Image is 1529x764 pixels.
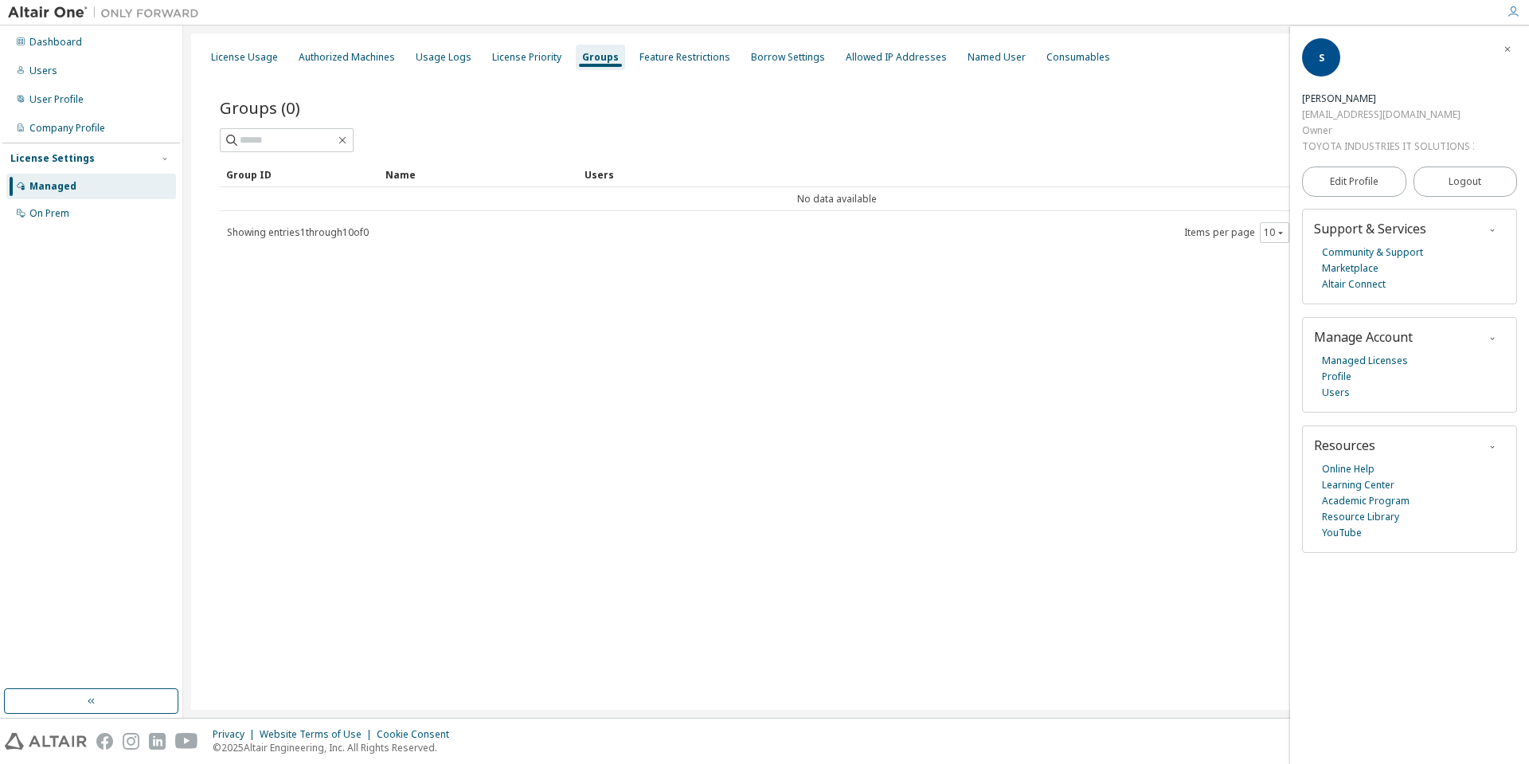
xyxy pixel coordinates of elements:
a: Edit Profile [1302,167,1406,197]
span: Logout [1449,174,1481,190]
img: youtube.svg [175,733,198,750]
span: Edit Profile [1330,175,1378,188]
span: Manage Account [1314,328,1413,346]
a: Marketplace [1322,261,1378,276]
p: © 2025 Altair Engineering, Inc. All Rights Reserved. [213,741,459,754]
a: Academic Program [1322,493,1410,509]
a: YouTube [1322,525,1362,541]
a: Resource Library [1322,509,1399,525]
img: altair_logo.svg [5,733,87,750]
button: Logout [1414,167,1518,197]
img: instagram.svg [123,733,139,750]
div: Group ID [226,162,373,187]
a: Managed Licenses [1322,353,1408,369]
img: Altair One [8,5,207,21]
span: Items per page [1184,222,1289,243]
a: Learning Center [1322,477,1394,493]
span: Support & Services [1314,220,1426,237]
div: Groups [582,51,619,64]
span: Showing entries 1 through 10 of 0 [227,225,369,239]
div: Cookie Consent [377,728,459,741]
div: On Prem [29,207,69,220]
div: Borrow Settings [751,51,825,64]
div: Dashboard [29,36,82,49]
img: facebook.svg [96,733,113,750]
div: TOYOTA INDUSTRIES IT SOLUTIONS Inc [1302,139,1474,155]
div: Managed [29,180,76,193]
div: Company Profile [29,122,105,135]
div: Name [385,162,572,187]
td: No data available [220,187,1454,211]
a: Profile [1322,369,1351,385]
span: Groups (0) [220,96,300,119]
span: Resources [1314,437,1375,454]
div: License Usage [211,51,278,64]
span: S [1319,51,1324,65]
div: User Profile [29,93,84,106]
div: Website Terms of Use [260,728,377,741]
div: Consumables [1046,51,1110,64]
div: License Priority [492,51,561,64]
div: Shinji Kosaka [1302,91,1474,107]
a: Online Help [1322,461,1375,477]
div: Owner [1302,123,1474,139]
div: Allowed IP Addresses [846,51,947,64]
div: Usage Logs [416,51,471,64]
div: [EMAIL_ADDRESS][DOMAIN_NAME] [1302,107,1474,123]
a: Community & Support [1322,245,1423,261]
a: Altair Connect [1322,276,1386,292]
button: 10 [1264,226,1285,239]
img: linkedin.svg [149,733,166,750]
div: Privacy [213,728,260,741]
div: Feature Restrictions [639,51,730,64]
div: Authorized Machines [299,51,395,64]
div: Named User [968,51,1026,64]
div: Users [585,162,1448,187]
a: Users [1322,385,1350,401]
div: Users [29,65,57,77]
div: License Settings [10,152,95,165]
